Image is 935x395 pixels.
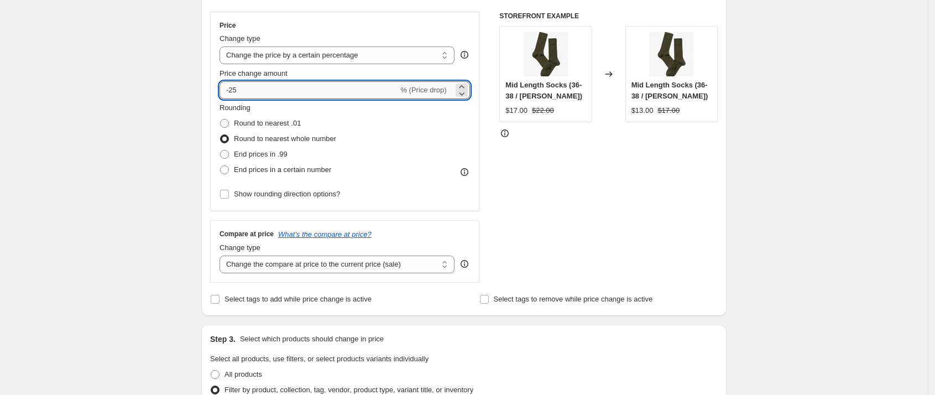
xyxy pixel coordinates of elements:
[220,230,274,238] h3: Compare at price
[220,34,260,43] span: Change type
[234,134,336,143] span: Round to nearest whole number
[210,334,236,345] h2: Step 3.
[524,32,568,76] img: mid-length-socks-120522_80x.jpg
[224,386,473,394] span: Filter by product, collection, tag, vendor, product type, variant title, or inventory
[505,105,527,116] div: $17.00
[631,81,708,100] span: Mid Length Socks (36-38 / [PERSON_NAME])
[234,119,301,127] span: Round to nearest .01
[220,21,236,30] h3: Price
[220,69,288,77] span: Price change amount
[220,81,398,99] input: -15
[234,150,288,158] span: End prices in .99
[494,295,653,303] span: Select tags to remove while price change is active
[631,105,654,116] div: $13.00
[459,258,470,269] div: help
[234,190,340,198] span: Show rounding direction options?
[400,86,446,94] span: % (Price drop)
[234,165,331,174] span: End prices in a certain number
[499,12,718,20] h6: STOREFRONT EXAMPLE
[278,230,372,238] button: What's the compare at price?
[224,370,262,378] span: All products
[220,103,250,112] span: Rounding
[459,49,470,60] div: help
[210,355,429,363] span: Select all products, use filters, or select products variants individually
[220,243,260,252] span: Change type
[532,105,554,116] strike: $22.00
[657,105,680,116] strike: $17.00
[240,334,384,345] p: Select which products should change in price
[649,32,693,76] img: mid-length-socks-120522_80x.jpg
[505,81,582,100] span: Mid Length Socks (36-38 / [PERSON_NAME])
[224,295,372,303] span: Select tags to add while price change is active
